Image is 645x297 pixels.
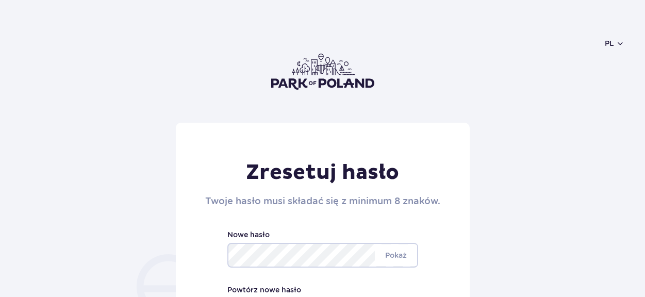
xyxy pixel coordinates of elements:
button: pl [605,38,624,48]
label: Nowe hasło [227,229,270,240]
label: Powtórz nowe hasło [227,284,301,295]
h2: Twoje hasło musi składać się z minimum 8 znaków. [205,194,440,208]
img: Park of Poland logo [271,54,374,90]
span: Pokaż [375,244,417,266]
h1: Zresetuj hasło [205,160,440,186]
